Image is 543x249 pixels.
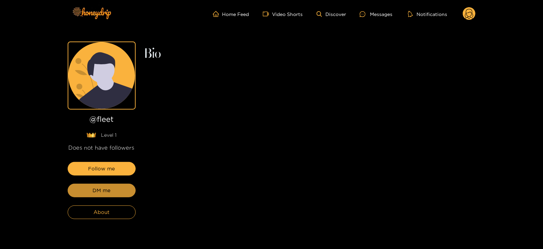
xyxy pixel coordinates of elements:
[94,208,109,216] span: About
[144,48,476,60] h2: Bio
[68,144,136,152] div: Does not have followers
[86,132,96,138] img: lavel grade
[68,205,136,219] button: About
[213,11,249,17] a: Home Feed
[68,184,136,197] button: DM me
[406,11,449,17] button: Notifications
[92,186,111,195] span: DM me
[317,11,346,17] a: Discover
[360,10,392,18] div: Messages
[263,11,272,17] span: video-camera
[88,165,115,173] span: Follow me
[68,162,136,176] button: Follow me
[101,132,117,138] span: Level 1
[263,11,303,17] a: Video Shorts
[68,115,136,126] h1: @ fleet
[213,11,222,17] span: home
